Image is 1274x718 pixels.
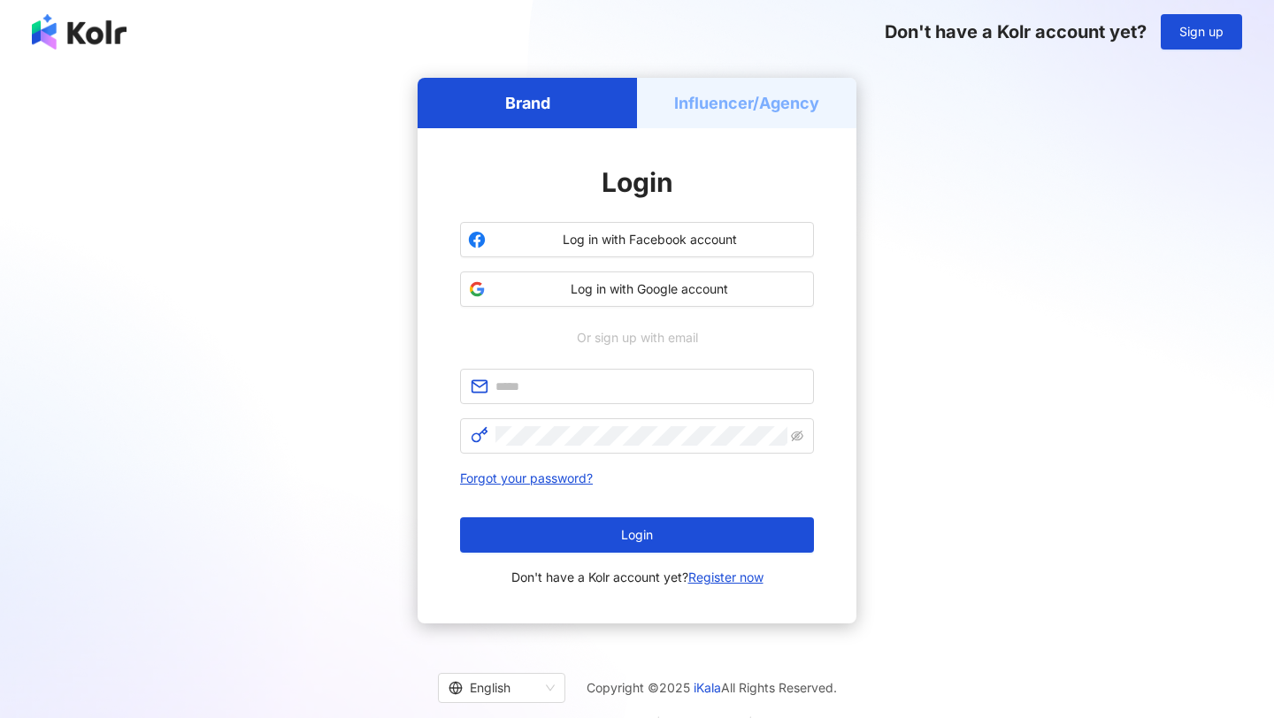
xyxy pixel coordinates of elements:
span: Don't have a Kolr account yet? [511,567,764,588]
a: Forgot your password? [460,470,593,485]
a: Register now [688,569,764,584]
span: Login [602,166,673,198]
span: Log in with Google account [493,280,806,298]
span: Don't have a Kolr account yet? [885,21,1147,42]
span: Or sign up with email [564,328,710,348]
span: Sign up [1179,25,1224,39]
img: logo [32,14,127,50]
span: Log in with Facebook account [493,231,806,248]
span: eye-invisible [791,430,803,442]
button: Login [460,517,814,553]
div: English [449,674,539,702]
button: Sign up [1161,14,1242,50]
span: Copyright © 2025 All Rights Reserved. [587,677,837,699]
span: Login [621,528,653,542]
h5: Influencer/Agency [674,92,819,114]
button: Log in with Facebook account [460,222,814,257]
a: iKala [694,680,721,695]
h5: Brand [505,92,550,114]
button: Log in with Google account [460,271,814,307]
